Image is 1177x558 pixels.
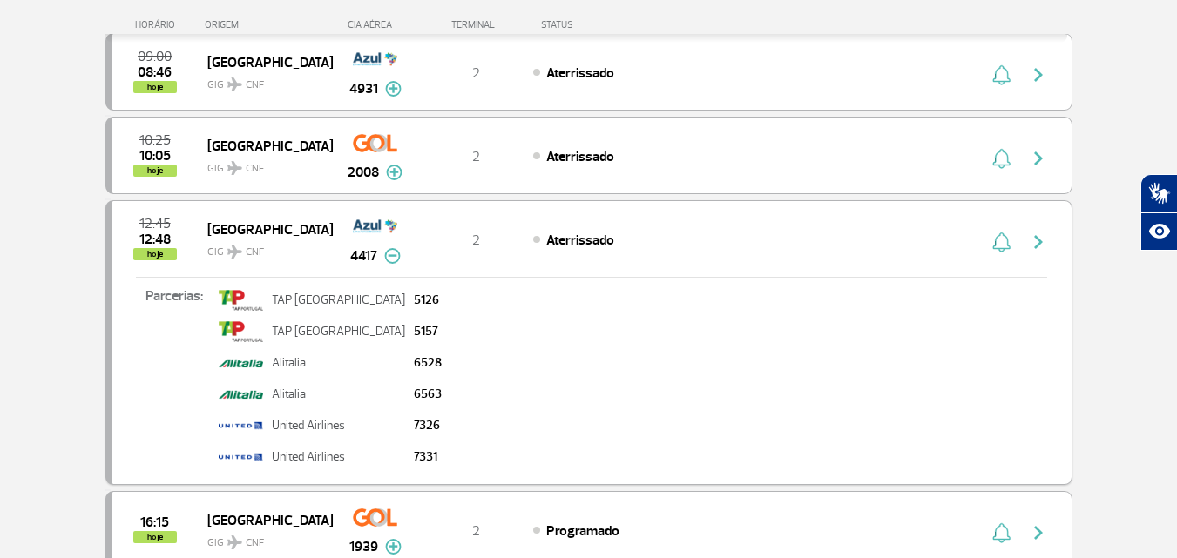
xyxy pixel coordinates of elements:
[414,326,442,338] p: 5157
[139,134,171,146] span: 2025-08-27 10:25:00
[207,508,319,531] span: [GEOGRAPHIC_DATA]
[246,161,264,177] span: CNF
[472,522,480,540] span: 2
[546,522,619,540] span: Programado
[546,232,614,249] span: Aterrissado
[246,245,264,260] span: CNF
[414,388,442,400] p: 6563
[207,218,319,240] span: [GEOGRAPHIC_DATA]
[992,522,1011,543] img: sino-painel-voo.svg
[227,161,242,175] img: destiny_airplane.svg
[349,536,378,557] span: 1939
[414,420,442,432] p: 7326
[414,294,442,306] p: 5126
[138,50,172,63] span: 2025-08-27 09:00:00
[385,81,402,97] img: mais-info-painel-voo.svg
[207,151,319,177] span: GIG
[207,68,319,93] span: GIG
[472,148,480,165] span: 2
[350,245,377,266] span: 4417
[1028,64,1049,85] img: seta-direita-painel-voo.svg
[1028,522,1049,543] img: seta-direita-painel-voo.svg
[384,248,401,264] img: menos-info-painel-voo.svg
[414,357,442,369] p: 6528
[133,531,177,543] span: hoje
[992,232,1011,252] img: sino-painel-voo.svg
[139,218,171,230] span: 2025-08-27 12:45:00
[349,78,378,99] span: 4931
[219,348,263,378] img: alitalia.png
[1028,148,1049,169] img: seta-direita-painel-voo.svg
[1140,174,1177,251] div: Plugin de acessibilidade da Hand Talk.
[246,535,264,551] span: CNF
[246,77,264,93] span: CNF
[111,19,206,30] div: HORÁRIO
[207,134,319,157] span: [GEOGRAPHIC_DATA]
[992,148,1011,169] img: sino-painel-voo.svg
[133,165,177,177] span: hoje
[227,245,242,259] img: destiny_airplane.svg
[472,64,480,82] span: 2
[414,451,442,463] p: 7331
[532,19,674,30] div: STATUS
[272,294,405,306] p: TAP [GEOGRAPHIC_DATA]
[205,19,332,30] div: ORIGEM
[272,357,405,369] p: Alitalia
[332,19,419,30] div: CIA AÉREA
[348,162,379,183] span: 2008
[227,535,242,549] img: destiny_airplane.svg
[1028,232,1049,252] img: seta-direita-painel-voo.svg
[219,286,263,315] img: tap.png
[992,64,1011,85] img: sino-painel-voo.svg
[133,248,177,260] span: hoje
[227,77,242,91] img: destiny_airplane.svg
[219,411,263,440] img: united.png
[1140,212,1177,251] button: Abrir recursos assistivos.
[419,19,532,30] div: TERMINAL
[272,420,405,432] p: United Airlines
[546,64,614,82] span: Aterrissado
[272,326,405,338] p: TAP [GEOGRAPHIC_DATA]
[272,451,405,463] p: United Airlines
[385,539,402,555] img: mais-info-painel-voo.svg
[140,516,169,528] span: 2025-08-27 16:15:00
[133,81,177,93] span: hoje
[207,50,319,73] span: [GEOGRAPHIC_DATA]
[207,526,319,551] span: GIG
[472,232,480,249] span: 2
[219,442,263,472] img: united.png
[386,165,402,180] img: mais-info-painel-voo.svg
[139,233,171,245] span: 2025-08-27 12:48:00
[138,66,172,78] span: 2025-08-27 08:46:20
[219,380,263,409] img: alitalia.png
[207,235,319,260] span: GIG
[1140,174,1177,212] button: Abrir tradutor de língua de sinais.
[546,148,614,165] span: Aterrissado
[112,286,214,460] p: Parcerias:
[219,317,263,346] img: tap.png
[139,150,171,162] span: 2025-08-27 10:05:30
[272,388,405,400] p: Alitalia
